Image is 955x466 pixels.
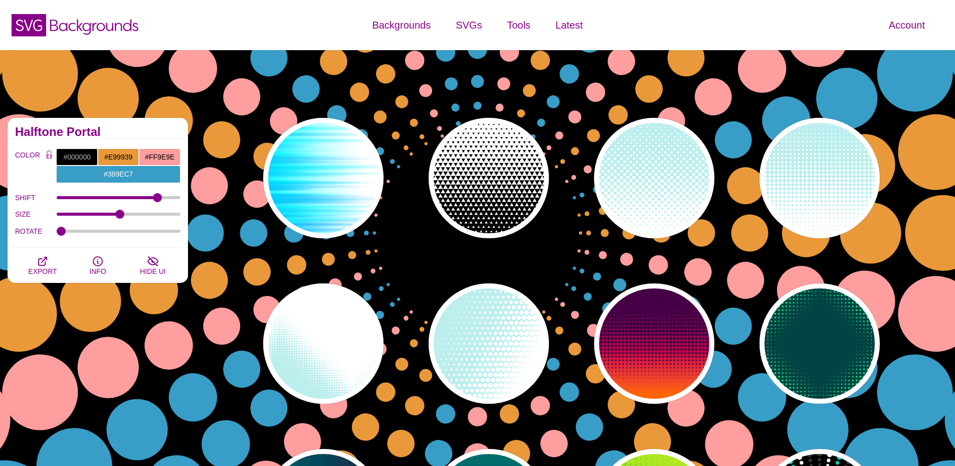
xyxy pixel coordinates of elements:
[15,225,57,238] label: ROTATE
[15,248,70,283] button: EXPORT
[359,10,443,40] a: Backgrounds
[28,267,57,275] span: EXPORT
[15,208,57,221] label: SIZE
[15,128,180,136] h2: Halftone Portal
[494,10,543,40] a: Tools
[543,10,595,40] a: Latest
[594,283,714,404] button: fire orange to red fade into purple halftone pattern
[443,10,494,40] a: SVGs
[140,267,165,275] span: HIDE UI
[125,248,180,283] button: HIDE UI
[89,267,106,275] span: INFO
[15,148,42,183] label: COLOR
[429,283,549,404] button: halftone background at slant
[15,191,57,204] label: SHIFT
[70,248,125,283] button: INFO
[263,283,384,404] button: halftone zigzag pattern
[263,118,384,238] button: blue lights stretching horizontally over white
[594,118,714,238] button: blue into white alternating halftone dots
[429,118,549,238] button: black triangles fade into white triangles
[876,10,937,40] a: Account
[759,283,880,404] button: halftone corners frame center
[42,148,57,163] button: Color Lock
[759,118,880,238] button: blue into white stacked halftone dots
